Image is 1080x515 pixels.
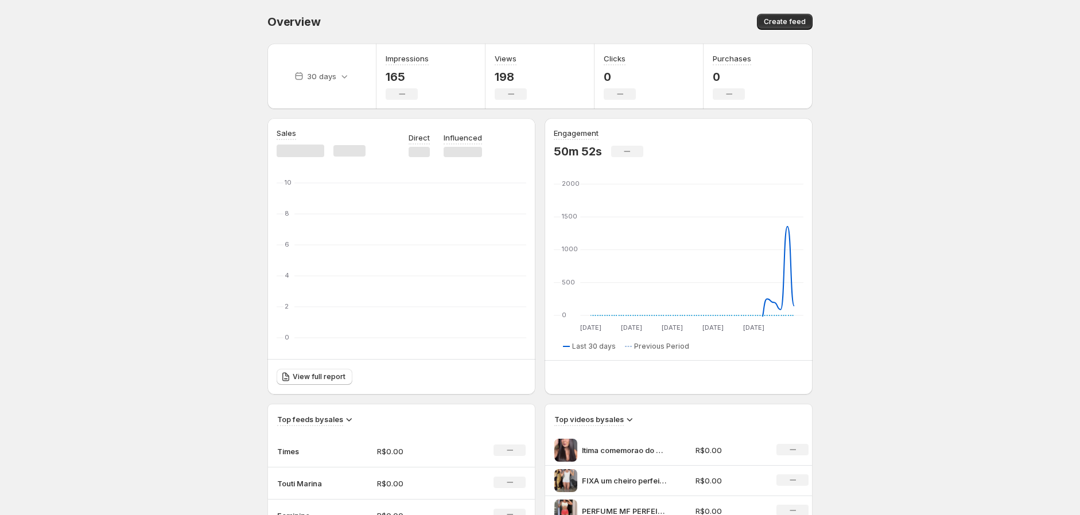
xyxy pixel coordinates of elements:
img: ltima comemorao do meu niver Hahaah eita dia longo perfume touticosmetics Look thaykowalski [554,439,577,462]
span: Previous Period [634,342,689,351]
text: 4 [285,271,289,279]
p: Direct [409,132,430,143]
text: 1000 [562,245,578,253]
span: Last 30 days [572,342,616,351]
p: Touti Marina [277,478,335,489]
text: 2000 [562,180,580,188]
text: 500 [562,278,575,286]
img: FIXA um cheiro perfeito o dia INTEIRO SOU APX cupom marina10 LINK NA BIO touticosmetics [554,469,577,492]
span: View full report [293,372,345,381]
p: 165 [386,70,429,84]
p: R$0.00 [377,446,459,457]
span: Overview [267,15,320,29]
span: Create feed [764,17,806,26]
h3: Sales [277,127,296,139]
p: R$0.00 [377,478,459,489]
p: 198 [495,70,527,84]
p: 0 [713,70,751,84]
p: R$0.00 [696,475,763,486]
p: R$0.00 [696,444,763,456]
button: Create feed [757,14,813,30]
p: 0 [604,70,636,84]
text: [DATE] [702,323,724,331]
text: 8 [285,209,289,217]
p: Influenced [444,132,482,143]
text: 0 [562,311,566,319]
p: 50m 52s [554,145,602,158]
a: View full report [277,369,352,385]
text: [DATE] [621,323,642,331]
text: 1500 [562,212,577,220]
p: Times [277,446,335,457]
text: 10 [285,178,292,186]
h3: Impressions [386,53,429,64]
text: [DATE] [743,323,764,331]
text: 2 [285,302,289,310]
h3: Purchases [713,53,751,64]
p: FIXA um cheiro perfeito o dia INTEIRO SOU APX cupom marina10 LINK NA BIO touticosmetics [582,475,668,486]
h3: Engagement [554,127,599,139]
p: ltima comemorao do meu niver Hahaah eita dia longo perfume touticosmetics Look thaykowalski [582,444,668,456]
h3: Top feeds by sales [277,413,343,425]
h3: Top videos by sales [554,413,624,425]
text: [DATE] [662,323,683,331]
text: 6 [285,240,289,248]
h3: Views [495,53,516,64]
p: 30 days [307,71,336,82]
h3: Clicks [604,53,626,64]
text: [DATE] [580,323,601,331]
text: 0 [285,333,289,341]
